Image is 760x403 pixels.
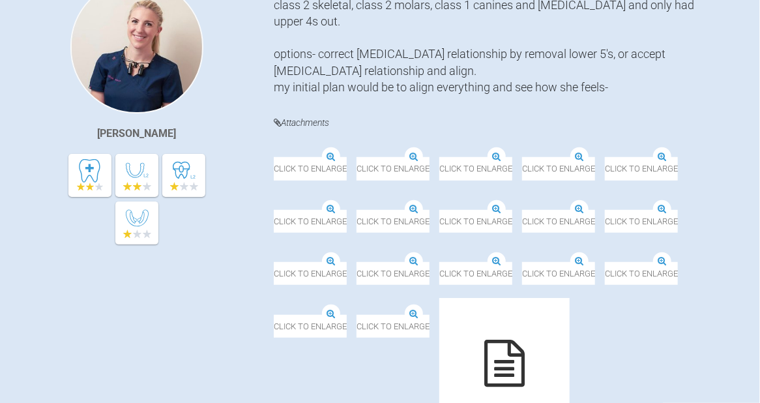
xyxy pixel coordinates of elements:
[357,262,430,285] span: Click to enlarge
[522,157,595,180] span: Click to enlarge
[522,262,595,285] span: Click to enlarge
[274,210,347,233] span: Click to enlarge
[522,210,595,233] span: Click to enlarge
[439,157,512,180] span: Click to enlarge
[605,262,678,285] span: Click to enlarge
[439,210,512,233] span: Click to enlarge
[274,115,721,131] h4: Attachments
[357,210,430,233] span: Click to enlarge
[357,315,430,338] span: Click to enlarge
[357,157,430,180] span: Click to enlarge
[274,315,347,338] span: Click to enlarge
[98,125,177,142] div: [PERSON_NAME]
[605,157,678,180] span: Click to enlarge
[274,262,347,285] span: Click to enlarge
[274,157,347,180] span: Click to enlarge
[605,210,678,233] span: Click to enlarge
[439,262,512,285] span: Click to enlarge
